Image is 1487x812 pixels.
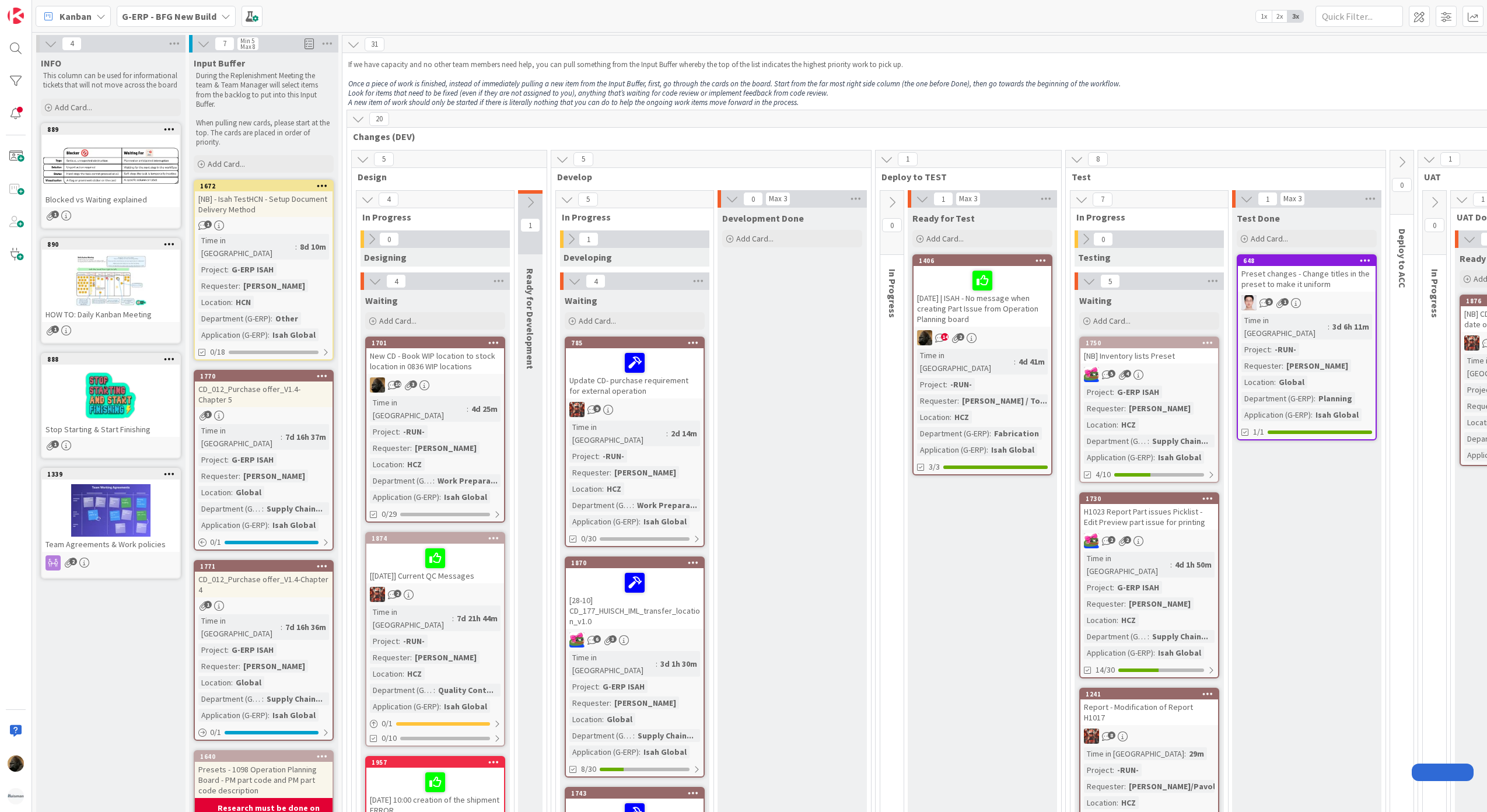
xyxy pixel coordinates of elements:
[1153,451,1155,464] span: :
[433,474,435,487] span: :
[579,316,616,326] span: Add Card...
[227,453,229,466] span: :
[919,257,1051,265] div: 1406
[196,118,331,147] p: When pulling new cards, please start at the top. The cards are placed in order of priority.
[42,354,180,437] div: 888Stop Starting & Start Finishing
[1093,316,1131,326] span: Add Card...
[410,380,417,388] span: 3
[1084,729,1099,744] img: JK
[42,124,180,207] div: 889Blocked vs Waiting explained
[1076,211,1213,223] span: In Progress
[1241,376,1274,388] div: Location
[270,328,319,341] div: Isah Global
[366,348,504,374] div: New CD - Book WIP location to stock location in 0836 WIP locations
[887,269,898,318] span: In Progress
[366,338,504,348] div: 1701
[1016,355,1048,368] div: 4d 41m
[1440,152,1460,166] span: 1
[1080,367,1218,382] div: JK
[1093,192,1112,206] span: 7
[917,427,989,440] div: Department (G-ERP)
[1241,359,1282,372] div: Requester
[1080,338,1218,363] div: 1750[NB] Inventory lists Preset
[1272,343,1299,356] div: -RUN-
[914,256,1051,266] div: 1406
[569,421,666,446] div: Time in [GEOGRAPHIC_DATA]
[1283,196,1301,202] div: Max 3
[951,411,972,423] div: HCZ
[566,338,704,348] div: 785
[400,425,428,438] div: -RUN-
[366,716,504,731] div: 0/1
[231,296,233,309] span: :
[195,751,333,798] div: 1640Presets - 1098 Operation Planning Board - PM part code and PM part code description
[51,211,59,218] span: 1
[195,371,333,407] div: 1770CD_012_Purchase offer_V1.4- Chapter 5
[362,211,499,223] span: In Progress
[268,328,270,341] span: :
[569,482,602,495] div: Location
[565,295,597,306] span: Waiting
[1080,729,1218,744] div: JK
[566,632,704,647] div: JK
[60,9,92,23] span: Kanban
[571,339,704,347] div: 785
[200,182,333,190] div: 1672
[1126,402,1194,415] div: [PERSON_NAME]
[198,424,281,450] div: Time in [GEOGRAPHIC_DATA]
[366,338,504,374] div: 1701New CD - Book WIP location to stock location in 0836 WIP locations
[1315,6,1403,27] input: Quick Filter...
[602,482,604,495] span: :
[271,312,272,325] span: :
[364,251,407,263] span: Designing
[198,486,231,499] div: Location
[569,450,598,463] div: Project
[1243,257,1376,265] div: 648
[404,458,425,471] div: HCZ
[394,380,401,388] span: 10
[47,240,180,249] div: 890
[62,37,82,51] span: 4
[1114,386,1162,398] div: G-ERP ISAH
[566,558,704,568] div: 1870
[1311,408,1313,421] span: :
[239,470,240,482] span: :
[557,171,856,183] span: Develop
[991,427,1042,440] div: Fabrication
[195,181,333,191] div: 1672
[8,788,24,804] img: avatar
[379,192,398,206] span: 4
[1241,343,1270,356] div: Project
[917,411,950,423] div: Location
[917,394,957,407] div: Requester
[1108,370,1115,377] span: 5
[204,220,212,228] span: 1
[240,470,308,482] div: [PERSON_NAME]
[579,232,599,246] span: 1
[240,44,256,50] div: Max 8
[632,499,634,512] span: :
[950,411,951,423] span: :
[722,212,804,224] span: Development Done
[51,325,59,333] span: 1
[198,328,268,341] div: Application (G-ERP)
[1237,212,1280,224] span: Test Done
[122,10,216,22] b: G-ERP - BFG New Build
[1084,367,1099,382] img: JK
[1315,392,1355,405] div: Planning
[1084,451,1153,464] div: Application (G-ERP)
[42,124,180,135] div: 889
[264,502,326,515] div: Supply Chain...
[1084,533,1099,548] img: JK
[912,212,975,224] span: Ready for Test
[370,377,385,393] img: ND
[898,152,918,166] span: 1
[42,354,180,365] div: 888
[1397,229,1408,288] span: Deploy to ACC
[348,88,828,98] em: Look for items that need to be fixed (even if they are not assigned to you), anything that’s wait...
[366,757,504,768] div: 1957
[957,333,964,341] span: 2
[947,378,975,391] div: -RUN-
[989,427,991,440] span: :
[1238,256,1376,266] div: 648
